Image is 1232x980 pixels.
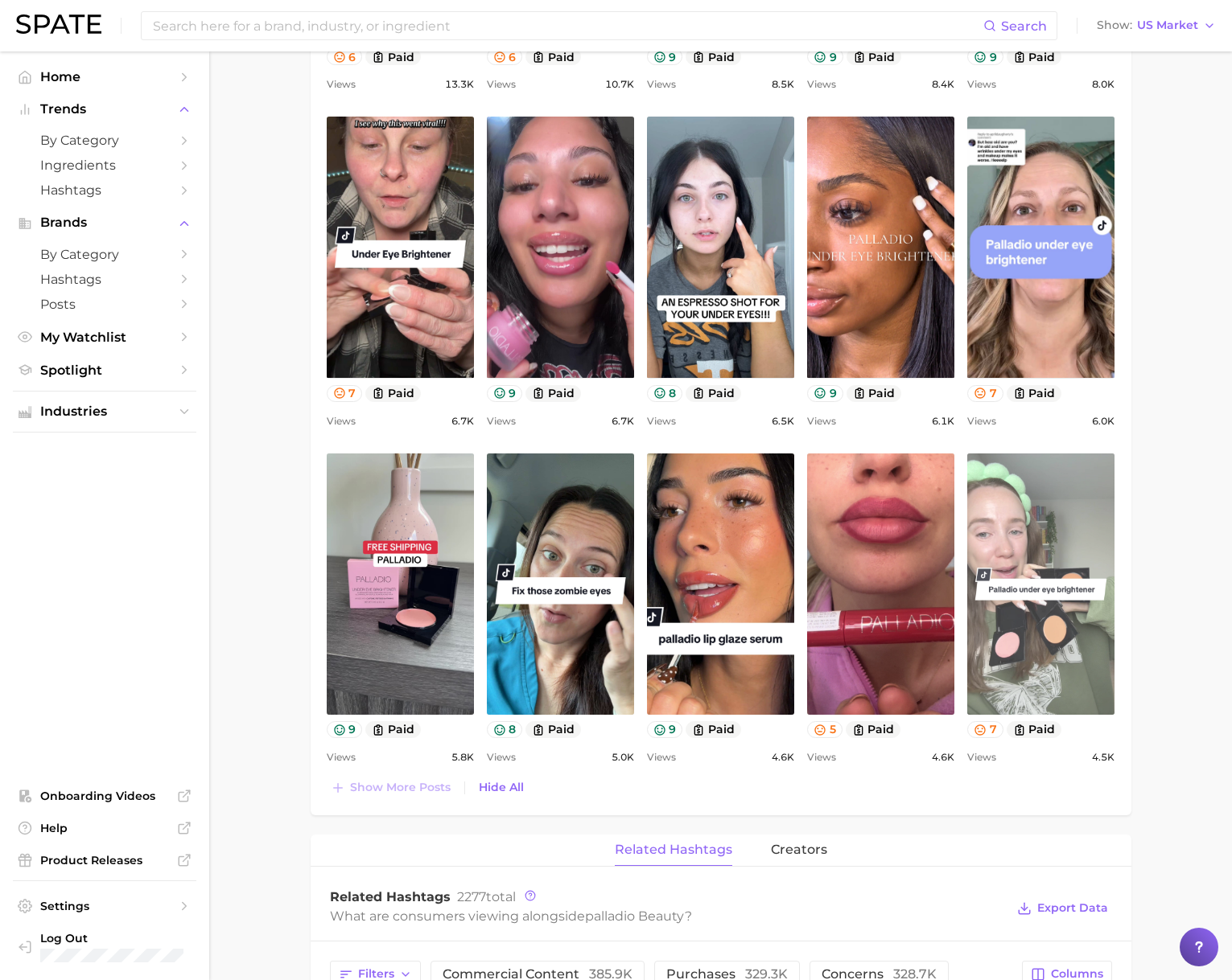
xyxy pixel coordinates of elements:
[807,48,843,65] button: 9
[13,784,196,808] a: Onboarding Videos
[615,843,732,857] span: related hashtags
[151,12,983,39] input: Search here for a brand, industry, or ingredient
[1001,18,1047,34] span: Search
[525,721,581,738] button: paid
[40,821,169,835] span: Help
[327,777,455,799] button: Show more posts
[847,48,902,65] button: paid
[327,385,363,402] button: 7
[327,412,356,431] span: Views
[475,777,528,798] button: Hide All
[585,908,685,924] span: palladio beauty
[487,75,516,94] span: Views
[647,412,676,431] span: Views
[647,385,683,402] button: 8
[686,385,741,402] button: paid
[40,853,169,867] span: Product Releases
[1007,385,1062,402] button: paid
[40,182,169,198] span: Hashtags
[13,267,196,292] a: Hashtags
[807,75,836,94] span: Views
[457,889,486,904] span: 2277
[350,781,451,794] span: Show more posts
[1013,897,1111,920] button: Export Data
[771,843,827,857] span: creators
[487,385,523,402] button: 9
[807,385,843,402] button: 9
[13,816,196,840] a: Help
[40,404,169,419] span: Industries
[13,325,196,350] a: My Watchlist
[16,14,101,34] img: SPATE
[605,75,634,94] span: 10.7k
[40,789,169,803] span: Onboarding Videos
[330,889,451,904] span: Related Hashtags
[13,128,196,153] a: by Category
[40,931,187,945] span: Log Out
[612,412,634,431] span: 6.7k
[1137,21,1198,30] span: US Market
[967,412,996,431] span: Views
[967,721,1003,738] button: 7
[487,748,516,767] span: Views
[365,385,421,402] button: paid
[327,721,363,738] button: 9
[807,412,836,431] span: Views
[525,48,581,65] button: paid
[451,748,474,767] span: 5.8k
[40,102,169,117] span: Trends
[967,748,996,767] span: Views
[647,75,676,94] span: Views
[967,48,1003,65] button: 9
[772,748,794,767] span: 4.6k
[525,385,581,402] button: paid
[487,412,516,431] span: Views
[40,69,169,84] span: Home
[40,330,169,345] span: My Watchlist
[13,848,196,872] a: Product Releases
[487,48,523,65] button: 6
[13,211,196,235] button: Brands
[13,358,196,383] a: Spotlight
[13,153,196,178] a: Ingredients
[807,748,836,767] span: Views
[647,748,676,767] span: Views
[13,242,196,267] a: by Category
[330,905,1006,927] div: What are consumers viewing alongside ?
[612,748,634,767] span: 5.0k
[1092,412,1115,431] span: 6.0k
[451,412,474,431] span: 6.7k
[13,926,196,967] a: Log out. Currently logged in with e-mail leon@palladiobeauty.com.
[967,385,1003,402] button: 7
[445,75,474,94] span: 13.3k
[1037,901,1108,915] span: Export Data
[40,133,169,148] span: by Category
[967,75,996,94] span: Views
[932,412,954,431] span: 6.1k
[932,75,954,94] span: 8.4k
[13,400,196,424] button: Industries
[13,292,196,317] a: Posts
[40,272,169,287] span: Hashtags
[13,64,196,89] a: Home
[686,48,741,65] button: paid
[1097,21,1132,30] span: Show
[365,48,421,65] button: paid
[40,247,169,262] span: by Category
[647,48,683,65] button: 9
[40,215,169,230] span: Brands
[40,899,169,913] span: Settings
[327,48,363,65] button: 6
[327,748,356,767] span: Views
[13,97,196,121] button: Trends
[479,781,524,794] span: Hide All
[1007,48,1062,65] button: paid
[457,889,516,904] span: total
[847,385,902,402] button: paid
[13,894,196,918] a: Settings
[1092,748,1115,767] span: 4.5k
[40,158,169,173] span: Ingredients
[686,721,741,738] button: paid
[772,412,794,431] span: 6.5k
[487,721,523,738] button: 8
